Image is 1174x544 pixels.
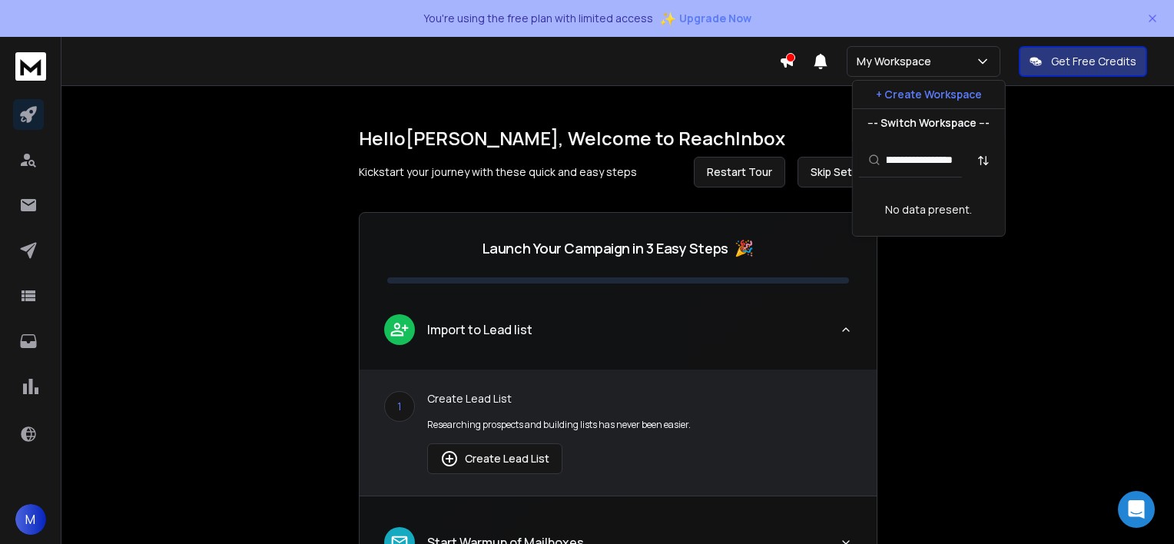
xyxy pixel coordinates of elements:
div: No data present. [853,184,1005,236]
button: Create Lead List [427,443,562,474]
p: Researching prospects and building lists has never been easier. [427,419,852,431]
span: ✨ [659,8,676,29]
p: Launch Your Campaign in 3 Easy Steps [483,237,728,259]
h1: Hello [PERSON_NAME] , Welcome to ReachInbox [359,126,877,151]
button: + Create Workspace [853,81,1005,108]
span: 🎉 [735,237,754,259]
button: M [15,504,46,535]
img: logo [15,52,46,81]
p: --- Switch Workspace --- [867,115,990,131]
p: My Workspace [857,54,937,69]
button: Skip Setup [798,157,877,187]
div: Open Intercom Messenger [1118,491,1155,528]
p: Create Lead List [427,391,852,406]
p: Get Free Credits [1051,54,1136,69]
button: Restart Tour [694,157,785,187]
button: Sort by Sort A-Z [968,145,999,176]
span: Skip Setup [811,164,864,180]
img: lead [440,449,459,468]
button: leadImport to Lead list [360,302,877,370]
button: Get Free Credits [1019,46,1147,77]
span: Upgrade Now [679,11,751,26]
div: 1 [384,391,415,422]
p: Import to Lead list [427,320,532,339]
p: You're using the free plan with limited access [423,11,653,26]
img: lead [390,320,410,339]
button: ✨Upgrade Now [659,3,751,34]
div: leadImport to Lead list [360,370,877,496]
p: + Create Workspace [876,87,982,102]
p: Kickstart your journey with these quick and easy steps [359,164,637,180]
